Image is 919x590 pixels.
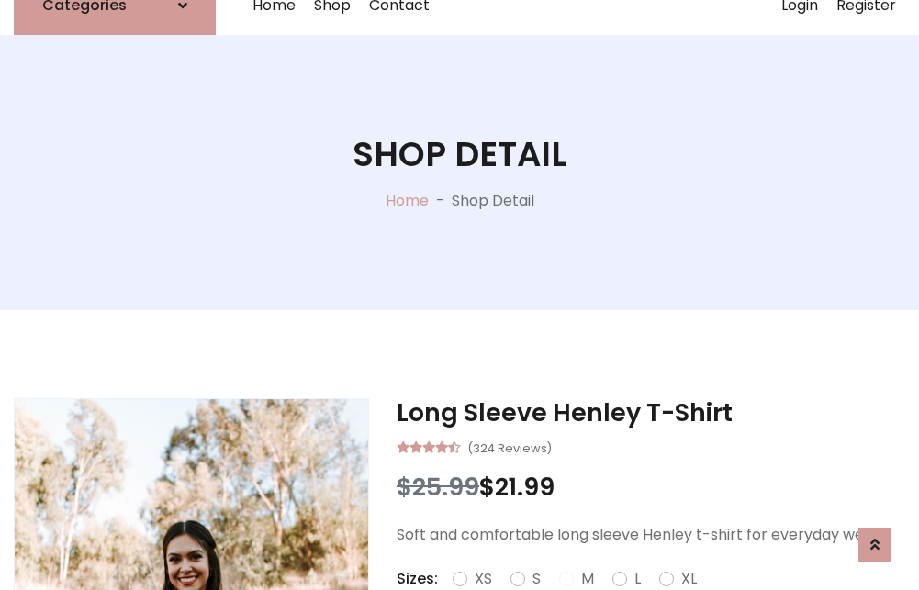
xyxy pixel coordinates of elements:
label: S [532,568,541,590]
p: Shop Detail [452,190,534,212]
label: XS [475,568,492,590]
p: - [429,190,452,212]
span: 21.99 [495,470,555,504]
span: $25.99 [397,470,479,504]
h3: $ [397,473,905,502]
label: M [581,568,594,590]
a: Home [386,190,429,211]
p: Sizes: [397,568,438,590]
label: XL [681,568,697,590]
h1: Shop Detail [353,134,566,174]
h3: Long Sleeve Henley T-Shirt [397,398,905,428]
p: Soft and comfortable long sleeve Henley t-shirt for everyday wear. [397,524,905,546]
label: L [634,568,641,590]
small: (324 Reviews) [467,436,552,458]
